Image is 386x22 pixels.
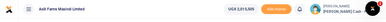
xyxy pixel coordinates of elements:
span: 1 [378,1,383,6]
img: profile-user [310,4,321,15]
li: Toup your wallet [261,4,292,14]
span: [PERSON_NAME] Cash - Finance [323,9,381,14]
img: logo-small [5,6,13,13]
iframe: Intercom live chat [365,1,380,16]
span: Add money [261,4,292,14]
small: [PERSON_NAME] [323,4,381,9]
a: profile-user [PERSON_NAME] [PERSON_NAME] Cash - Finance [310,4,381,15]
span: UGX 2,015,505 [228,6,254,12]
span: Asili Farms Masindi Limited [37,6,87,12]
a: logo-small logo-large logo-large [5,7,13,11]
a: Add money [261,6,292,11]
a: UGX 2,015,505 [224,4,259,15]
li: Wallet ballance [221,4,261,15]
